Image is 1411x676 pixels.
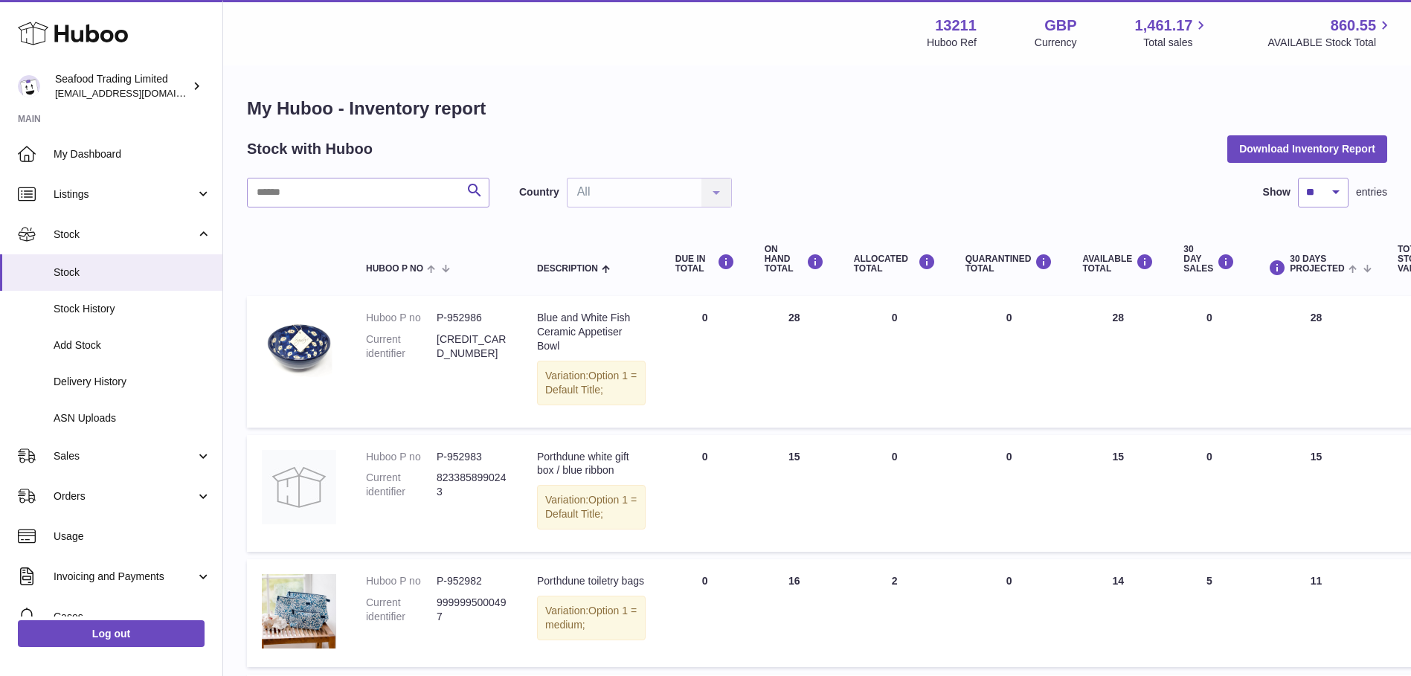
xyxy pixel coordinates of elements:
[54,449,196,463] span: Sales
[1169,559,1250,667] td: 5
[839,296,951,427] td: 0
[54,187,196,202] span: Listings
[545,370,637,396] span: Option 1 = Default Title;
[965,254,1053,274] div: QUARANTINED Total
[537,361,646,405] div: Variation:
[437,332,507,361] dd: [CREDIT_CARD_NUMBER]
[262,311,336,385] img: product image
[366,450,437,464] dt: Huboo P no
[1169,435,1250,553] td: 0
[537,450,646,478] div: Porthdune white gift box / blue ribbon
[750,296,839,427] td: 28
[660,435,750,553] td: 0
[1006,451,1012,463] span: 0
[545,494,637,520] span: Option 1 = Default Title;
[54,411,211,425] span: ASN Uploads
[1227,135,1387,162] button: Download Inventory Report
[437,574,507,588] dd: P-952982
[54,489,196,503] span: Orders
[1267,16,1393,50] a: 860.55 AVAILABLE Stock Total
[54,529,211,544] span: Usage
[1250,559,1383,667] td: 11
[750,559,839,667] td: 16
[54,228,196,242] span: Stock
[927,36,977,50] div: Huboo Ref
[54,570,196,584] span: Invoicing and Payments
[1135,16,1210,50] a: 1,461.17 Total sales
[1169,296,1250,427] td: 0
[537,596,646,640] div: Variation:
[537,264,598,274] span: Description
[1331,16,1376,36] span: 860.55
[1067,559,1169,667] td: 14
[519,185,559,199] label: Country
[675,254,735,274] div: DUE IN TOTAL
[1135,16,1193,36] span: 1,461.17
[660,559,750,667] td: 0
[54,147,211,161] span: My Dashboard
[366,264,423,274] span: Huboo P no
[1006,312,1012,323] span: 0
[247,139,373,159] h2: Stock with Huboo
[750,435,839,553] td: 15
[18,620,205,647] a: Log out
[437,596,507,624] dd: 9999995000497
[437,471,507,499] dd: 8233858990243
[1263,185,1291,199] label: Show
[54,610,211,624] span: Cases
[247,97,1387,120] h1: My Huboo - Inventory report
[54,302,211,316] span: Stock History
[437,450,507,464] dd: P-952983
[366,471,437,499] dt: Current identifier
[18,75,40,97] img: online@rickstein.com
[366,332,437,361] dt: Current identifier
[1290,254,1344,274] span: 30 DAYS PROJECTED
[262,450,336,524] img: product image
[366,574,437,588] dt: Huboo P no
[545,605,637,631] span: Option 1 = medium;
[262,574,336,648] img: product image
[1250,296,1383,427] td: 28
[366,596,437,624] dt: Current identifier
[54,265,211,280] span: Stock
[55,72,189,100] div: Seafood Trading Limited
[1006,575,1012,587] span: 0
[660,296,750,427] td: 0
[54,338,211,353] span: Add Stock
[839,559,951,667] td: 2
[765,245,824,274] div: ON HAND Total
[54,375,211,389] span: Delivery History
[854,254,936,274] div: ALLOCATED Total
[1082,254,1154,274] div: AVAILABLE Total
[1183,245,1235,274] div: 30 DAY SALES
[537,485,646,529] div: Variation:
[537,311,646,353] div: Blue and White Fish Ceramic Appetiser Bowl
[1067,435,1169,553] td: 15
[1267,36,1393,50] span: AVAILABLE Stock Total
[935,16,977,36] strong: 13211
[1044,16,1076,36] strong: GBP
[1035,36,1077,50] div: Currency
[366,311,437,325] dt: Huboo P no
[437,311,507,325] dd: P-952986
[839,435,951,553] td: 0
[1067,296,1169,427] td: 28
[1356,185,1387,199] span: entries
[537,574,646,588] div: Porthdune toiletry bags
[1250,435,1383,553] td: 15
[55,87,219,99] span: [EMAIL_ADDRESS][DOMAIN_NAME]
[1143,36,1209,50] span: Total sales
